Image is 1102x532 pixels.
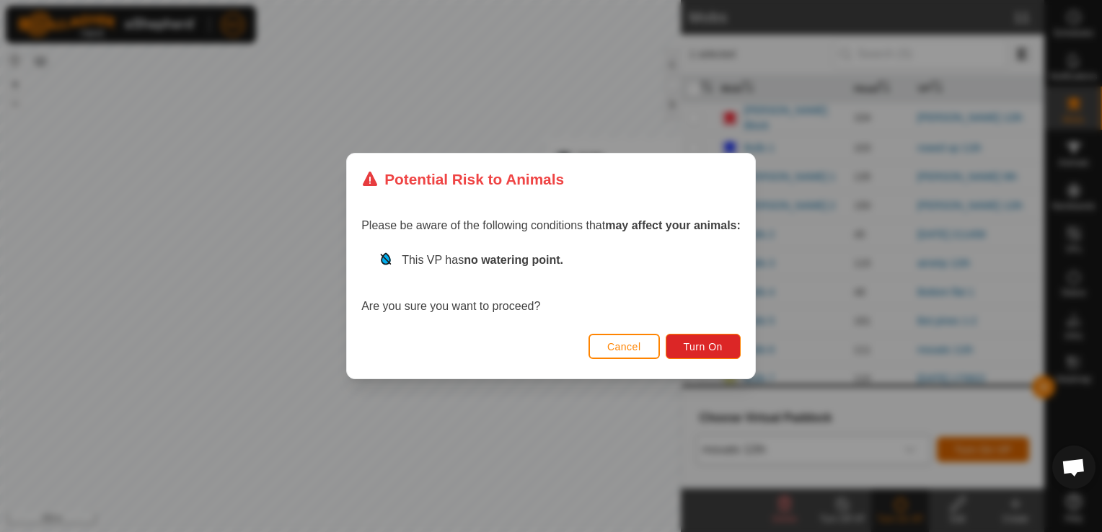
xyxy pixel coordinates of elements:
[684,341,723,353] span: Turn On
[666,334,741,359] button: Turn On
[605,219,741,231] strong: may affect your animals:
[361,252,741,315] div: Are you sure you want to proceed?
[1052,445,1096,489] div: Open chat
[361,168,564,190] div: Potential Risk to Animals
[361,219,741,231] span: Please be aware of the following conditions that
[464,254,563,266] strong: no watering point.
[607,341,641,353] span: Cancel
[402,254,563,266] span: This VP has
[589,334,660,359] button: Cancel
